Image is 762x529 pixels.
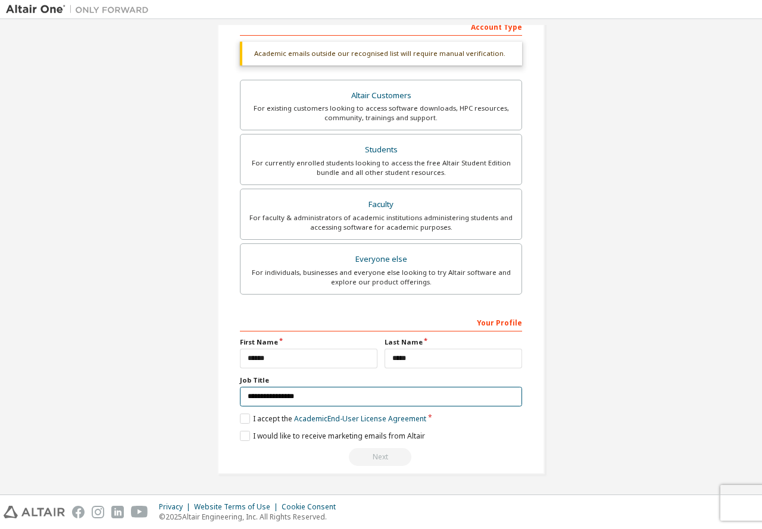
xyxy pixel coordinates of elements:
div: Academic emails outside our recognised list will require manual verification. [240,42,522,65]
div: Website Terms of Use [194,502,282,512]
div: Students [248,142,514,158]
label: I would like to receive marketing emails from Altair [240,431,425,441]
div: For currently enrolled students looking to access the free Altair Student Edition bundle and all ... [248,158,514,177]
img: linkedin.svg [111,506,124,518]
div: Provide a valid email to continue [240,448,522,466]
label: I accept the [240,414,426,424]
label: First Name [240,337,377,347]
img: youtube.svg [131,506,148,518]
div: Everyone else [248,251,514,268]
div: For individuals, businesses and everyone else looking to try Altair software and explore our prod... [248,268,514,287]
div: For faculty & administrators of academic institutions administering students and accessing softwa... [248,213,514,232]
label: Last Name [385,337,522,347]
div: Altair Customers [248,87,514,104]
div: Your Profile [240,312,522,331]
a: Academic End-User License Agreement [294,414,426,424]
img: Altair One [6,4,155,15]
div: Faculty [248,196,514,213]
img: instagram.svg [92,506,104,518]
img: altair_logo.svg [4,506,65,518]
p: © 2025 Altair Engineering, Inc. All Rights Reserved. [159,512,343,522]
div: For existing customers looking to access software downloads, HPC resources, community, trainings ... [248,104,514,123]
div: Cookie Consent [282,502,343,512]
div: Privacy [159,502,194,512]
label: Job Title [240,375,522,385]
img: facebook.svg [72,506,85,518]
div: Account Type [240,17,522,36]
